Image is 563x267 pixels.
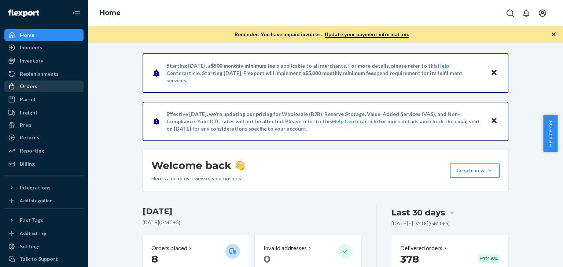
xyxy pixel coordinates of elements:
div: Orders [20,83,37,90]
div: Integrations [20,184,51,191]
div: Last 30 days [391,207,445,218]
p: Effective [DATE], we're updating our pricing for Wholesale (B2B), Reserve Storage, Value-Added Se... [166,110,483,132]
button: Fast Tags [4,214,84,226]
span: 378 [400,253,419,265]
a: Returns [4,132,84,143]
a: Inventory [4,55,84,67]
div: Settings [20,243,41,250]
button: Open notifications [519,6,534,20]
a: Settings [4,241,84,252]
div: Billing [20,160,35,168]
button: Open account menu [535,6,550,20]
button: Integrations [4,182,84,193]
div: Parcel [20,96,35,103]
a: Help Center [332,118,362,124]
button: Close [489,116,499,127]
p: Starting [DATE], a is applicable to all merchants. For more details, please refer to this article... [166,62,483,84]
a: Home [4,29,84,41]
p: Orders placed [151,244,187,252]
span: $5,000 monthly minimum fee [305,70,374,76]
div: Talk to Support [20,255,58,263]
a: Talk to Support [4,253,84,265]
img: Flexport logo [8,10,39,17]
a: Add Integration [4,196,84,205]
div: Fast Tags [20,217,43,224]
span: 0 [264,253,271,265]
div: Home [20,31,34,39]
a: Reporting [4,145,84,157]
a: Home [100,9,121,17]
h1: Welcome back [151,159,245,172]
div: Freight [20,109,38,116]
a: Update your payment information. [325,31,409,38]
div: + 921.6 % [478,254,500,263]
a: Inbounds [4,42,84,53]
a: Prep [4,119,84,131]
p: Invalid addresses [264,244,307,252]
button: Create new [450,163,500,178]
button: Open Search Box [503,6,518,20]
button: Help Center [543,115,558,152]
div: Inventory [20,57,43,64]
a: Orders [4,80,84,92]
a: Freight [4,107,84,119]
div: Returns [20,134,39,141]
p: [DATE] ( GMT+5 ) [143,219,361,226]
a: Parcel [4,94,84,105]
span: $500 monthly minimum fee [211,63,275,69]
div: Reporting [20,147,44,154]
a: Billing [4,158,84,170]
button: Close [489,68,499,78]
span: 8 [151,253,158,265]
div: Add Integration [20,198,52,204]
p: [DATE] - [DATE] ( GMT+5 ) [391,220,450,227]
a: Add Fast Tag [4,229,84,238]
div: Inbounds [20,44,42,51]
ol: breadcrumbs [94,3,126,24]
div: Prep [20,121,31,129]
button: Close Navigation [69,6,84,20]
div: Add Fast Tag [20,230,46,236]
button: Delivered orders [400,244,448,252]
h3: [DATE] [143,206,361,217]
p: Here’s a quick overview of your business [151,175,245,182]
div: Replenishments [20,70,59,78]
img: hand-wave emoji [235,160,245,170]
p: Reminder: You have unpaid invoices. [235,31,409,38]
a: Replenishments [4,68,84,80]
